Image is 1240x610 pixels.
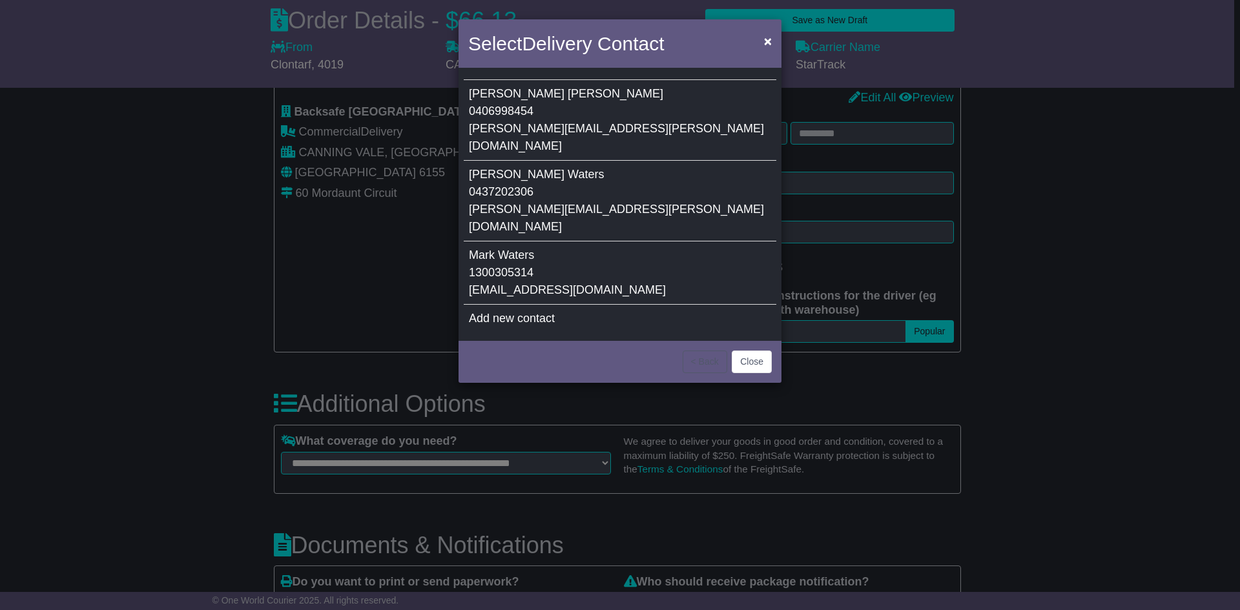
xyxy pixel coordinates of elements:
span: 0437202306 [469,185,533,198]
span: [PERSON_NAME] [568,87,663,100]
span: Waters [498,249,534,261]
span: [PERSON_NAME][EMAIL_ADDRESS][PERSON_NAME][DOMAIN_NAME] [469,203,764,233]
span: 0406998454 [469,105,533,117]
span: Add new contact [469,312,555,325]
span: [EMAIL_ADDRESS][DOMAIN_NAME] [469,283,666,296]
span: [PERSON_NAME] [469,87,564,100]
button: Close [758,28,778,54]
span: Contact [597,33,664,54]
span: Waters [568,168,604,181]
span: Delivery [522,33,592,54]
button: < Back [683,351,727,373]
button: Close [732,351,772,373]
span: [PERSON_NAME][EMAIL_ADDRESS][PERSON_NAME][DOMAIN_NAME] [469,122,764,152]
h4: Select [468,29,664,58]
span: 1300305314 [469,266,533,279]
span: × [764,34,772,48]
span: Mark [469,249,495,261]
span: [PERSON_NAME] [469,168,564,181]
